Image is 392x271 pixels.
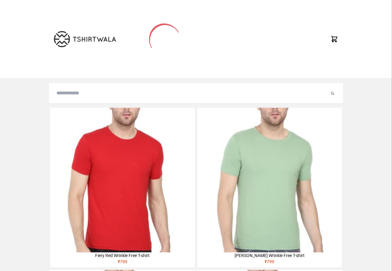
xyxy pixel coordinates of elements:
a: Fiery Red Wrinkle Free T-shirt₹799 [50,108,195,267]
div: Fiery Red Wrinkle Free T-shirt [50,252,195,259]
a: [PERSON_NAME] Wrinkle Free T-shirt₹799 [197,108,342,267]
img: TW-LOGO-400-104.png [54,31,116,47]
div: ₹ 799 [50,259,195,267]
div: ₹ 799 [197,259,342,267]
button: Submit your search query. [329,89,336,97]
div: [PERSON_NAME] Wrinkle Free T-shirt [197,252,342,259]
img: 4M6A2211-320x320.jpg [197,108,342,252]
img: 4M6A2225-320x320.jpg [50,108,195,252]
